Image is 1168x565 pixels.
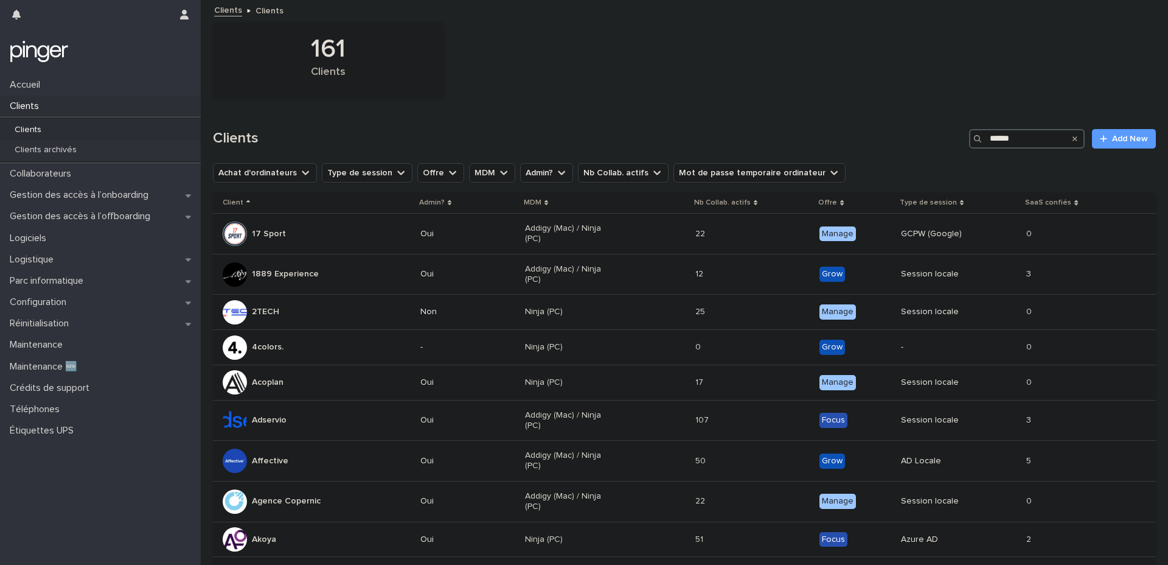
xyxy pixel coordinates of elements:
[5,211,160,222] p: Gestion des accès à l’offboarding
[469,163,515,183] button: MDM
[5,79,50,91] p: Accueil
[5,189,158,201] p: Gestion des accès à l’onboarding
[252,342,283,353] p: 4colors.
[213,330,1156,365] tr: 4colors.-Ninja (PC)00 Grow-00
[1026,340,1034,353] p: 0
[525,342,612,353] p: Ninja (PC)
[525,451,612,471] p: Addigy (Mac) / Ninja (PC)
[5,125,51,135] p: Clients
[420,269,507,279] p: Oui
[420,229,507,239] p: Oui
[5,425,83,437] p: Étiquettes UPS
[819,413,847,428] div: Focus
[525,223,612,244] p: Addigy (Mac) / Ninja (PC)
[420,415,507,426] p: Oui
[901,269,988,279] p: Session locale
[420,535,507,545] p: Oui
[420,342,507,353] p: -
[578,163,669,183] button: Nb Collab. actifs
[252,229,286,239] p: 17 Sport
[5,145,86,155] p: Clients archivés
[695,454,708,466] p: 50
[695,532,706,545] p: 51
[5,361,87,373] p: Maintenance 🆕
[5,275,93,287] p: Parc informatique
[5,404,69,415] p: Téléphones
[252,377,283,388] p: Acoplan
[520,163,573,183] button: Admin?
[417,163,464,183] button: Offre
[1092,129,1156,149] a: Add New
[252,307,279,317] p: 2TECH
[695,267,706,279] p: 12
[1112,135,1148,143] span: Add New
[525,264,612,285] p: Addigy (Mac) / Ninja (PC)
[818,196,837,209] p: Offre
[213,400,1156,441] tr: AdservioOuiAddigy (Mac) / Ninja (PC)107107 FocusSession locale33
[525,535,612,545] p: Ninja (PC)
[1026,375,1034,388] p: 0
[525,491,612,512] p: Addigy (Mac) / Ninja (PC)
[234,66,423,91] div: Clients
[223,196,243,209] p: Client
[252,415,287,426] p: Adservio
[819,532,847,547] div: Focus
[10,40,69,64] img: mTgBEunGTSyRkCgitkcU
[525,377,612,388] p: Ninja (PC)
[252,535,276,545] p: Akoya
[695,413,711,426] p: 107
[901,535,988,545] p: Azure AD
[1026,494,1034,507] p: 0
[901,377,988,388] p: Session locale
[901,229,988,239] p: GCPW (Google)
[252,269,319,279] p: 1889 Experience
[819,494,856,509] div: Manage
[1026,226,1034,239] p: 0
[695,226,707,239] p: 22
[213,365,1156,400] tr: AcoplanOuiNinja (PC)1717 ManageSession locale00
[819,340,845,355] div: Grow
[213,481,1156,522] tr: Agence CopernicOuiAddigy (Mac) / Ninja (PC)2222 ManageSession locale00
[525,307,612,317] p: Ninja (PC)
[819,454,845,469] div: Grow
[213,163,317,183] button: Achat d'ordinateurs
[5,233,56,244] p: Logiciels
[5,318,78,329] p: Réinitialisation
[1026,532,1034,545] p: 2
[420,456,507,466] p: Oui
[214,2,242,16] a: Clients
[213,522,1156,557] tr: AkoyaOuiNinja (PC)5151 FocusAzure AD22
[255,3,283,16] p: Clients
[819,304,856,320] div: Manage
[252,496,321,507] p: Agence Copernic
[322,163,412,183] button: Type de session
[695,304,707,317] p: 25
[901,342,988,353] p: -
[673,163,846,183] button: Mot de passe temporaire ordinateur
[819,267,845,282] div: Grow
[5,254,63,265] p: Logistique
[420,307,507,317] p: Non
[695,340,703,353] p: 0
[213,441,1156,482] tr: AffectiveOuiAddigy (Mac) / Ninja (PC)5050 GrowAD Locale55
[5,297,76,308] p: Configuration
[901,456,988,466] p: AD Locale
[900,196,957,209] p: Type de session
[213,295,1156,330] tr: 2TECHNonNinja (PC)2525 ManageSession locale00
[901,415,988,426] p: Session locale
[694,196,751,209] p: Nb Collab. actifs
[234,34,423,65] div: 161
[901,496,988,507] p: Session locale
[420,496,507,507] p: Oui
[1026,454,1034,466] p: 5
[695,494,707,507] p: 22
[819,226,856,242] div: Manage
[213,130,964,147] h1: Clients
[5,100,49,112] p: Clients
[969,129,1085,149] input: Search
[419,196,445,209] p: Admin?
[1025,196,1071,209] p: SaaS confiés
[5,339,72,351] p: Maintenance
[524,196,541,209] p: MDM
